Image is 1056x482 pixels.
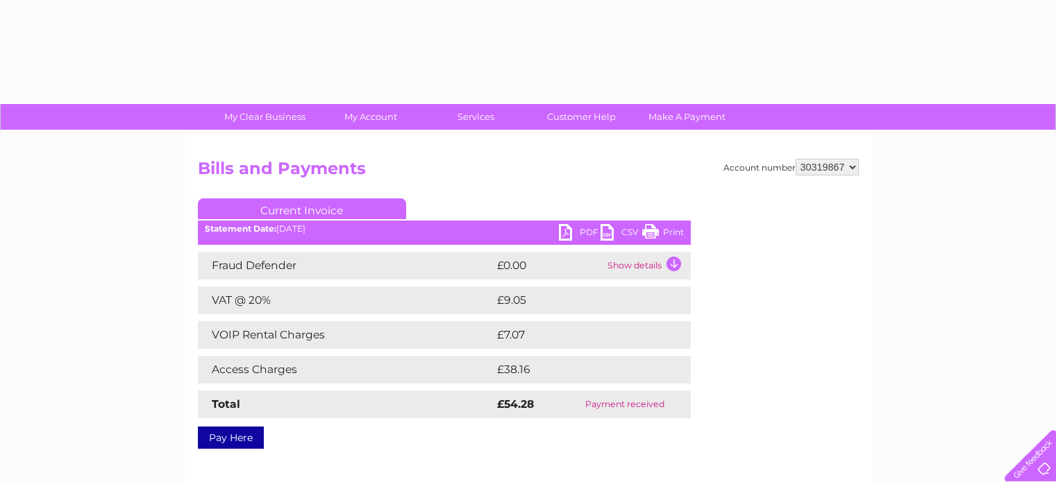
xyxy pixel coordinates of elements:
h2: Bills and Payments [198,159,859,185]
a: Print [642,224,684,244]
div: [DATE] [198,224,691,234]
td: Access Charges [198,356,494,384]
td: VOIP Rental Charges [198,321,494,349]
td: £9.05 [494,286,659,314]
a: CSV [601,224,642,244]
a: Make A Payment [630,104,744,130]
a: Current Invoice [198,198,406,219]
a: My Account [313,104,428,130]
div: Account number [723,159,859,175]
td: Fraud Defender [198,252,494,279]
td: £0.00 [494,252,604,279]
a: Services [419,104,533,130]
a: My Clear Business [208,104,322,130]
td: VAT @ 20% [198,286,494,314]
a: Customer Help [524,104,639,130]
a: PDF [559,224,601,244]
strong: Total [212,397,240,411]
strong: £54.28 [497,397,534,411]
td: Payment received [560,390,690,418]
a: Pay Here [198,427,264,449]
b: Statement Date: [205,223,276,234]
td: £7.07 [494,321,658,349]
td: Show details [604,252,691,279]
td: £38.16 [494,356,662,384]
